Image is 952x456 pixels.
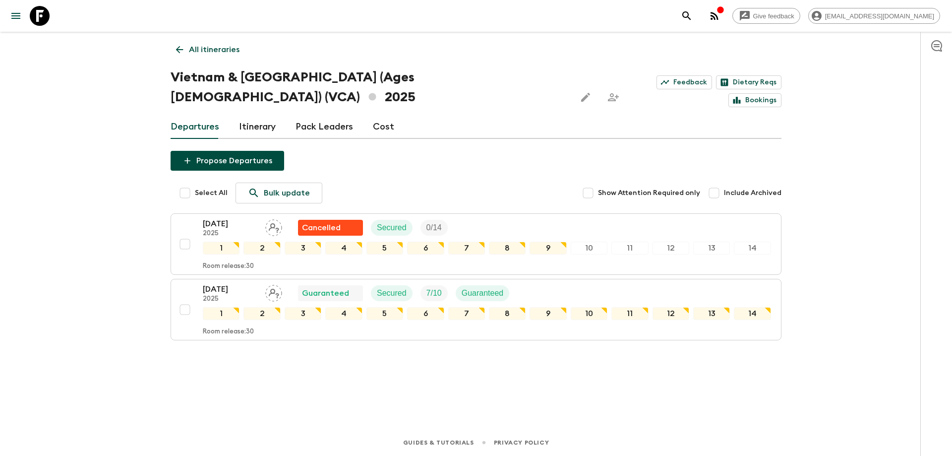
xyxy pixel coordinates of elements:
[265,222,282,230] span: Assign pack leader
[325,242,362,255] div: 4
[403,437,474,448] a: Guides & Tutorials
[571,242,607,255] div: 10
[171,40,245,60] a: All itineraries
[195,188,228,198] span: Select All
[189,44,239,56] p: All itineraries
[243,242,280,255] div: 2
[734,242,771,255] div: 14
[296,115,353,139] a: Pack Leaders
[462,287,504,299] p: Guaranteed
[203,262,254,270] p: Room release: 30
[371,285,413,301] div: Secured
[203,230,257,238] p: 2025
[530,242,566,255] div: 9
[203,242,239,255] div: 1
[530,307,566,320] div: 9
[366,307,403,320] div: 5
[603,87,623,107] span: Share this itinerary
[325,307,362,320] div: 4
[489,242,526,255] div: 8
[724,188,781,198] span: Include Archived
[420,285,448,301] div: Trip Fill
[653,242,689,255] div: 12
[298,220,363,236] div: Flash Pack cancellation
[285,307,321,320] div: 3
[171,67,568,107] h1: Vietnam & [GEOGRAPHIC_DATA] (Ages [DEMOGRAPHIC_DATA]) (VCA) 2025
[693,242,730,255] div: 13
[571,307,607,320] div: 10
[734,307,771,320] div: 14
[203,218,257,230] p: [DATE]
[716,75,781,89] a: Dietary Reqs
[265,288,282,296] span: Assign pack leader
[732,8,800,24] a: Give feedback
[373,115,394,139] a: Cost
[302,287,349,299] p: Guaranteed
[366,242,403,255] div: 5
[171,213,781,275] button: [DATE]2025Assign pack leaderFlash Pack cancellationSecuredTrip Fill1234567891011121314Room releas...
[264,187,310,199] p: Bulk update
[171,151,284,171] button: Propose Departures
[203,307,239,320] div: 1
[489,307,526,320] div: 8
[426,287,442,299] p: 7 / 10
[656,75,712,89] a: Feedback
[171,115,219,139] a: Departures
[377,287,407,299] p: Secured
[448,307,485,320] div: 7
[236,183,322,203] a: Bulk update
[377,222,407,234] p: Secured
[420,220,448,236] div: Trip Fill
[203,295,257,303] p: 2025
[203,328,254,336] p: Room release: 30
[448,242,485,255] div: 7
[426,222,442,234] p: 0 / 14
[371,220,413,236] div: Secured
[285,242,321,255] div: 3
[171,279,781,340] button: [DATE]2025Assign pack leaderGuaranteedSecuredTrip FillGuaranteed1234567891011121314Room release:30
[407,307,444,320] div: 6
[598,188,700,198] span: Show Attention Required only
[653,307,689,320] div: 12
[494,437,549,448] a: Privacy Policy
[203,283,257,295] p: [DATE]
[407,242,444,255] div: 6
[6,6,26,26] button: menu
[728,93,781,107] a: Bookings
[576,87,595,107] button: Edit this itinerary
[611,242,648,255] div: 11
[693,307,730,320] div: 13
[611,307,648,320] div: 11
[808,8,940,24] div: [EMAIL_ADDRESS][DOMAIN_NAME]
[820,12,940,20] span: [EMAIL_ADDRESS][DOMAIN_NAME]
[677,6,697,26] button: search adventures
[239,115,276,139] a: Itinerary
[302,222,341,234] p: Cancelled
[748,12,800,20] span: Give feedback
[243,307,280,320] div: 2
